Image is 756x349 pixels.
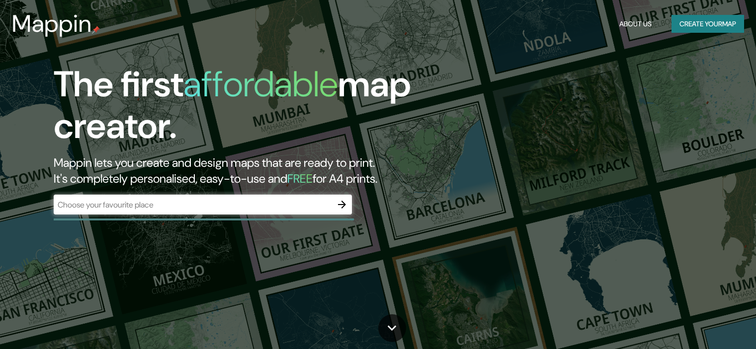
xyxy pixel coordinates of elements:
button: About Us [615,15,656,33]
button: Create yourmap [672,15,744,33]
h5: FREE [287,171,313,186]
h3: Mappin [12,10,92,38]
h1: affordable [183,61,338,107]
input: Choose your favourite place [54,199,332,210]
h2: Mappin lets you create and design maps that are ready to print. It's completely personalised, eas... [54,155,432,187]
img: mappin-pin [92,26,100,34]
h1: The first map creator. [54,64,432,155]
iframe: Help widget launcher [668,310,745,338]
